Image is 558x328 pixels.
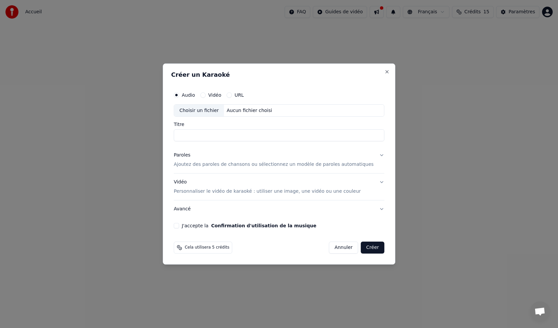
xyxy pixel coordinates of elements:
[174,179,361,195] div: Vidéo
[174,122,384,127] label: Titre
[185,245,229,250] span: Cela utilisera 5 crédits
[224,107,275,114] div: Aucun fichier choisi
[234,93,244,97] label: URL
[211,223,317,228] button: J'accepte la
[174,162,374,168] p: Ajoutez des paroles de chansons ou sélectionnez un modèle de paroles automatiques
[174,200,384,218] button: Avancé
[174,105,224,117] div: Choisir un fichier
[174,188,361,195] p: Personnaliser le vidéo de karaoké : utiliser une image, une vidéo ou une couleur
[174,147,384,173] button: ParolesAjoutez des paroles de chansons ou sélectionnez un modèle de paroles automatiques
[361,242,384,254] button: Créer
[182,93,195,97] label: Audio
[174,152,190,159] div: Paroles
[208,93,221,97] label: Vidéo
[171,72,387,78] h2: Créer un Karaoké
[182,223,316,228] label: J'accepte la
[174,174,384,200] button: VidéoPersonnaliser le vidéo de karaoké : utiliser une image, une vidéo ou une couleur
[329,242,358,254] button: Annuler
